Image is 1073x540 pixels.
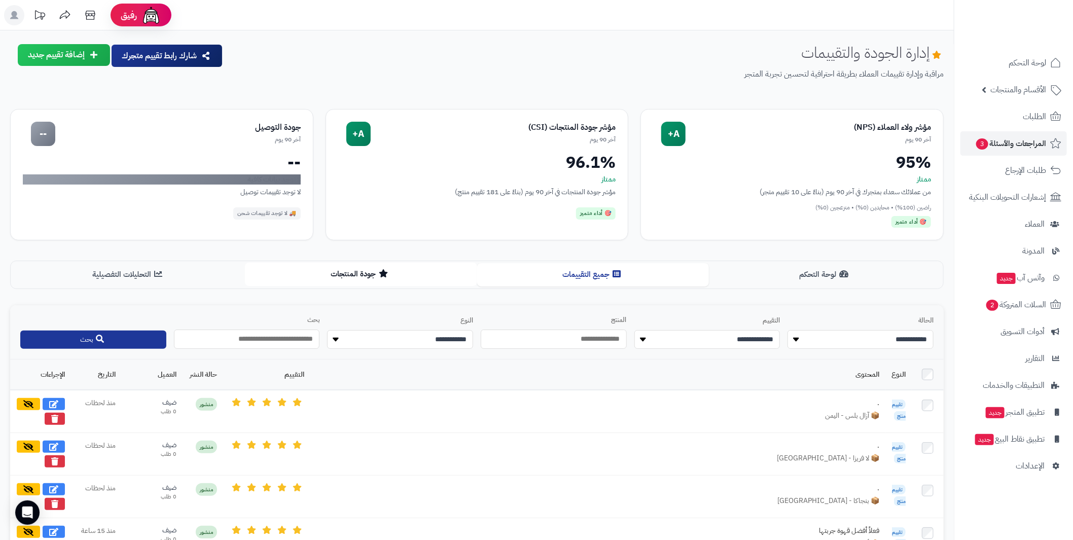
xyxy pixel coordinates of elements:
span: منشور [196,526,217,538]
img: ai-face.png [141,5,161,25]
span: تطبيق المتجر [985,405,1045,419]
span: جديد [986,407,1005,418]
td: منذ لحظات [71,476,122,518]
div: مؤشر ولاء العملاء (NPS) [686,122,931,133]
span: رفيق [121,9,137,21]
div: Open Intercom Messenger [15,500,40,525]
button: إضافة تقييم جديد [18,44,110,66]
div: 0 طلب [128,493,176,501]
span: تقييم منتج [892,400,906,421]
a: أدوات التسويق [960,319,1067,344]
span: 📦 آزال بلس - اليمن [825,411,879,421]
a: السلات المتروكة2 [960,293,1067,317]
span: 3 [976,138,989,150]
th: حالة النشر [183,359,223,390]
span: المراجعات والأسئلة [975,136,1046,151]
a: طلبات الإرجاع [960,158,1067,183]
span: 2 [986,299,999,311]
span: تقييم منتج [892,442,906,463]
label: الحالة [788,316,934,326]
span: العملاء [1025,217,1045,231]
button: جميع التقييمات [477,263,709,286]
span: 📦 بنجاكا - [GEOGRAPHIC_DATA] [777,496,879,506]
div: ضيف [128,526,176,535]
p: مراقبة وإدارة تقييمات العملاء بطريقة احترافية لتحسين تجربة المتجر [231,68,944,80]
div: 96.1% [338,154,616,170]
div: آخر 90 يوم [55,135,301,144]
td: منذ لحظات [71,390,122,433]
div: . [727,483,879,493]
a: التقارير [960,346,1067,371]
span: إشعارات التحويلات البنكية [969,190,1046,204]
a: تطبيق نقاط البيعجديد [960,427,1067,451]
th: التاريخ [71,359,122,390]
a: إشعارات التحويلات البنكية [960,185,1067,209]
label: التقييم [634,316,780,326]
span: الطلبات [1023,110,1046,124]
span: منشور [196,441,217,453]
div: -- [23,154,301,170]
img: logo-2.png [1004,11,1063,32]
div: -- [31,122,55,146]
span: أدوات التسويق [1000,325,1045,339]
span: وآتس آب [996,271,1045,285]
div: فعلاً أفضل قهوة جربتها [727,526,879,536]
th: العميل [122,359,183,390]
div: مؤشر جودة المنتجات (CSI) [371,122,616,133]
span: تطبيق نقاط البيع [974,432,1045,446]
th: النوع [885,359,912,390]
label: المنتج [481,315,627,325]
th: التقييم [223,359,310,390]
div: ضيف [128,483,176,493]
span: جديد [997,273,1016,284]
div: ضيف [128,441,176,450]
th: المحتوى [310,359,885,390]
span: الإعدادات [1016,459,1045,473]
div: آخر 90 يوم [686,135,931,144]
div: A+ [346,122,371,146]
button: بحث [20,331,166,349]
span: التقارير [1025,351,1045,366]
div: 🚚 لا توجد تقييمات شحن [233,207,301,220]
div: ممتاز [653,174,931,185]
h1: إدارة الجودة والتقييمات [801,44,944,61]
div: ممتاز [338,174,616,185]
label: النوع [327,316,473,326]
span: منشور [196,398,217,411]
a: المراجعات والأسئلة3 [960,131,1067,156]
div: 🎯 أداء متميز [891,216,931,228]
div: لا توجد بيانات كافية [23,174,301,185]
span: 📦 لا فريزا - [GEOGRAPHIC_DATA] [777,453,879,463]
a: الطلبات [960,104,1067,129]
span: التطبيقات والخدمات [983,378,1045,392]
a: تحديثات المنصة [27,5,52,28]
a: لوحة التحكم [960,51,1067,75]
a: المدونة [960,239,1067,263]
div: راضين (100%) • محايدين (0%) • منزعجين (0%) [653,203,931,212]
a: العملاء [960,212,1067,236]
div: ضيف [128,398,176,408]
a: وآتس آبجديد [960,266,1067,290]
button: شارك رابط تقييم متجرك [112,45,222,67]
span: منشور [196,483,217,496]
button: لوحة التحكم [709,263,941,286]
span: الأقسام والمنتجات [990,83,1046,97]
div: 95% [653,154,931,170]
div: مؤشر جودة المنتجات في آخر 90 يوم (بناءً على 181 تقييم منتج) [338,187,616,197]
button: التحليلات التفصيلية [13,263,245,286]
th: الإجراءات [10,359,71,390]
div: من عملائك سعداء بمتجرك في آخر 90 يوم (بناءً على 10 تقييم متجر) [653,187,931,197]
td: منذ لحظات [71,433,122,476]
button: جودة المنتجات [245,263,477,285]
div: 0 طلب [128,408,176,416]
label: بحث [174,315,320,325]
span: لوحة التحكم [1009,56,1046,70]
div: 0 طلب [128,450,176,458]
div: 🎯 أداء متميز [576,207,616,220]
span: جديد [975,434,994,445]
a: الإعدادات [960,454,1067,478]
div: . [727,441,879,451]
div: جودة التوصيل [55,122,301,133]
div: . [727,398,879,408]
a: تطبيق المتجرجديد [960,400,1067,424]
